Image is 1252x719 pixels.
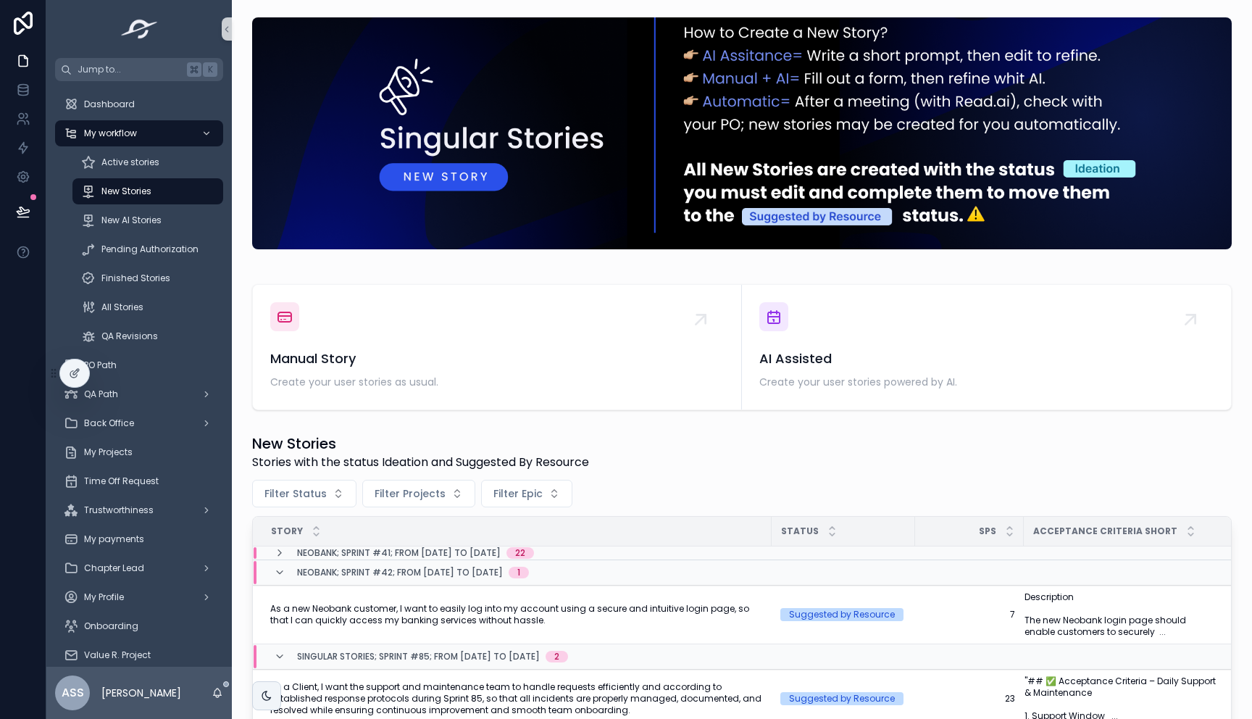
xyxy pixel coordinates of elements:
[979,525,996,537] span: SPs
[55,381,223,407] a: QA Path
[789,692,895,705] div: Suggested by Resource
[84,417,134,429] span: Back Office
[55,613,223,639] a: Onboarding
[493,486,543,501] span: Filter Epic
[84,99,135,110] span: Dashboard
[62,684,84,702] span: ASS
[270,681,763,716] a: As a Client, I want the support and maintenance team to handle requests efficiently and according...
[101,157,159,168] span: Active stories
[84,359,117,371] span: PO Path
[84,504,154,516] span: Trustworthiness
[101,215,162,226] span: New AI Stories
[72,323,223,349] a: QA Revisions
[481,480,572,507] button: Select Button
[84,475,159,487] span: Time Off Request
[253,285,742,410] a: Manual StoryCreate your user stories as usual.
[55,410,223,436] a: Back Office
[101,302,143,313] span: All Stories
[780,692,906,705] a: Suggested by Resource
[84,620,138,632] span: Onboarding
[55,58,223,81] button: Jump to...K
[297,567,503,578] span: Neobank; Sprint #42; From [DATE] to [DATE]
[270,603,763,626] a: As a new Neobank customer, I want to easily log into my account using a secure and intuitive logi...
[270,349,724,369] span: Manual Story
[55,642,223,668] a: Value R. Project
[72,207,223,233] a: New AI Stories
[117,17,162,41] img: App logo
[101,686,181,700] p: [PERSON_NAME]
[362,480,475,507] button: Select Button
[742,285,1231,410] a: AI AssistedCreate your user stories powered by AI.
[55,584,223,610] a: My Profile
[72,294,223,320] a: All Stories
[84,649,151,661] span: Value R. Project
[780,608,906,621] a: Suggested by Resource
[375,486,446,501] span: Filter Projects
[759,349,1214,369] span: AI Assisted
[55,468,223,494] a: Time Off Request
[759,375,1214,389] span: Create your user stories powered by AI.
[297,651,540,662] span: Singular Stories; Sprint #85; From [DATE] to [DATE]
[515,547,525,559] div: 22
[252,454,589,471] span: Stories with the status Ideation and Suggested By Resource
[270,375,724,389] span: Create your user stories as usual.
[924,693,1015,705] a: 23
[55,91,223,117] a: Dashboard
[78,64,181,75] span: Jump to...
[252,433,589,454] h1: New Stories
[924,609,1015,620] a: 7
[297,547,501,559] span: Neobank; Sprint #41; From [DATE] to [DATE]
[781,525,819,537] span: Status
[101,244,199,255] span: Pending Authorization
[84,591,124,603] span: My Profile
[72,265,223,291] a: Finished Stories
[554,651,559,662] div: 2
[264,486,327,501] span: Filter Status
[1033,525,1177,537] span: Acceptance Criteria Short
[204,64,216,75] span: K
[84,128,137,139] span: My workflow
[46,81,232,667] div: scrollable content
[72,149,223,175] a: Active stories
[101,186,151,197] span: New Stories
[517,567,520,578] div: 1
[84,388,118,400] span: QA Path
[84,562,144,574] span: Chapter Lead
[72,178,223,204] a: New Stories
[55,555,223,581] a: Chapter Lead
[55,439,223,465] a: My Projects
[72,236,223,262] a: Pending Authorization
[84,533,144,545] span: My payments
[101,273,170,284] span: Finished Stories
[55,497,223,523] a: Trustworthiness
[55,120,223,146] a: My workflow
[84,446,133,458] span: My Projects
[55,352,223,378] a: PO Path
[271,525,303,537] span: Story
[252,480,356,507] button: Select Button
[1024,591,1216,638] a: Description The new Neobank login page should enable customers to securely ...
[101,331,158,342] span: QA Revisions
[789,608,895,621] div: Suggested by Resource
[55,526,223,552] a: My payments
